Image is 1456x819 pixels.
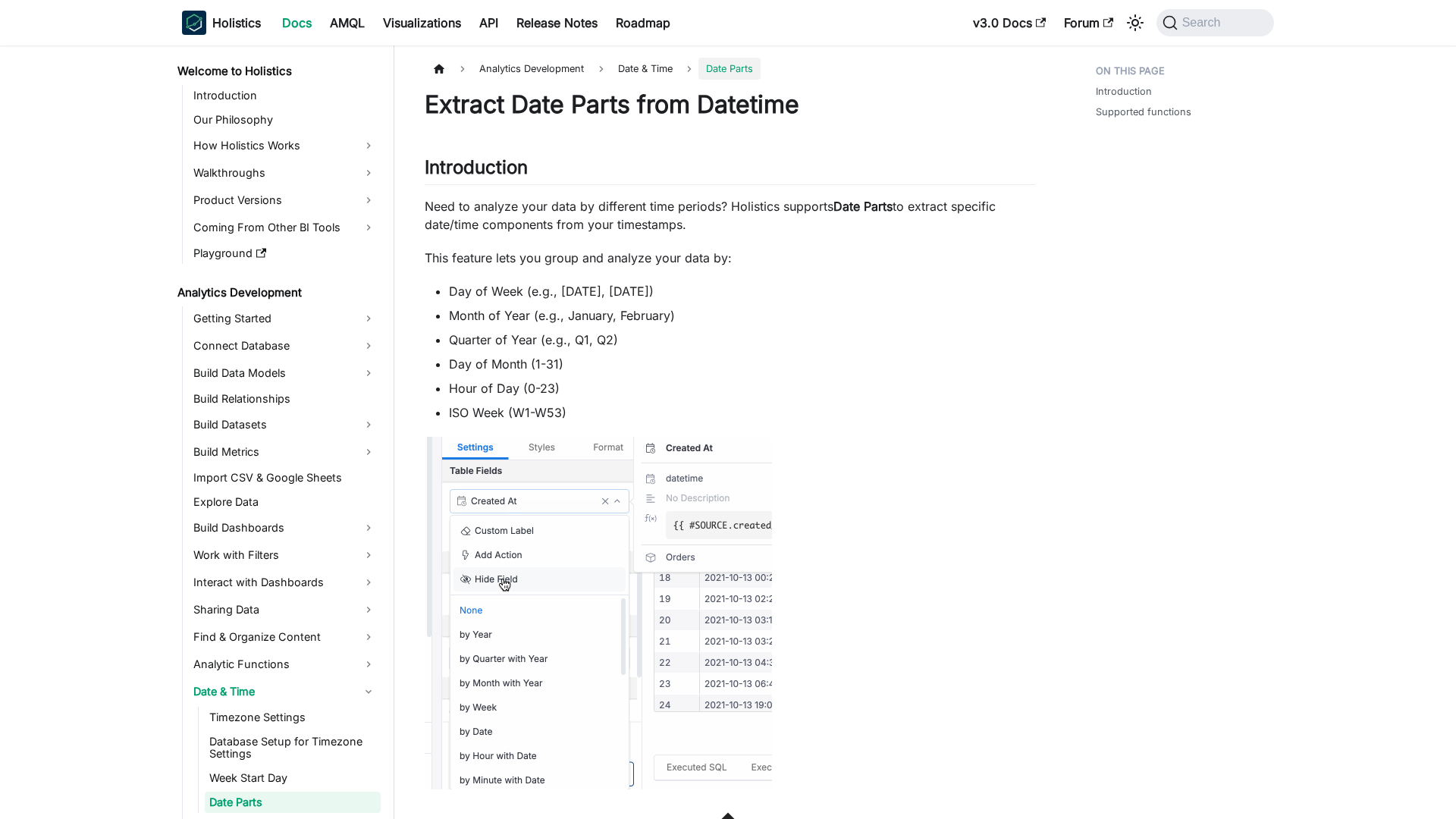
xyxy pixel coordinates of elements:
b: Holistics [212,14,261,32]
li: Day of Month (1-31) [449,355,1035,373]
a: Build Dashboards [189,516,381,540]
span: Analytics Development [472,58,591,80]
p: Need to analyze your data by different time periods? Holistics supports to extract specific date/... [425,197,1035,234]
a: Build Relationships [189,388,381,409]
a: v3.0 Docs [964,11,1055,35]
li: Hour of Day (0-23) [449,379,1035,397]
h1: Extract Date Parts from Datetime [425,89,1035,120]
a: Build Data Models [189,361,381,385]
a: Walkthroughs [189,161,381,185]
h2: Introduction [425,156,1035,185]
a: Import CSV & Google Sheets [189,467,381,488]
span: Date & Time [610,58,680,80]
img: Holistics [182,11,206,35]
a: Visualizations [374,11,470,35]
a: Roadmap [607,11,679,35]
a: Product Versions [189,188,381,212]
a: Forum [1055,11,1122,35]
a: Release Notes [507,11,607,35]
a: Getting Started [189,306,381,331]
a: Database Setup for Timezone Settings [205,731,381,764]
a: Work with Filters [189,543,381,567]
a: Build Datasets [189,413,381,437]
span: Search [1178,16,1230,30]
img: reporting-date-part-gif [425,437,772,789]
a: Playground [189,243,381,264]
p: This feature lets you group and analyze your data by: [425,249,1035,267]
a: API [470,11,507,35]
a: Build Metrics [189,440,381,464]
button: Switch between dark and light mode (currently system mode) [1123,11,1147,35]
a: Analytic Functions [189,652,381,676]
a: Explore Data [189,491,381,513]
a: Introduction [189,85,381,106]
a: Welcome to Holistics [173,61,381,82]
a: Interact with Dashboards [189,570,381,595]
a: Sharing Data [189,598,381,622]
a: AMQL [321,11,374,35]
a: Date & Time [189,679,381,704]
li: Day of Week (e.g., [DATE], [DATE]) [449,282,1035,300]
li: ISO Week (W1-W53) [449,403,1035,422]
a: Docs [273,11,321,35]
strong: Date Parts [833,199,893,214]
a: Date Parts [205,792,381,813]
nav: Breadcrumbs [425,58,1035,80]
a: Analytics Development [173,282,381,303]
a: How Holistics Works [189,133,381,158]
a: Find & Organize Content [189,625,381,649]
li: Month of Year (e.g., January, February) [449,306,1035,325]
span: Date Parts [698,58,761,80]
a: Timezone Settings [205,707,381,728]
a: Connect Database [189,334,381,358]
a: Home page [425,58,453,80]
a: Week Start Day [205,767,381,789]
a: HolisticsHolisticsHolistics [182,11,261,35]
a: Our Philosophy [189,109,381,130]
nav: Docs sidebar [167,45,394,819]
a: Coming From Other BI Tools [189,215,381,240]
li: Quarter of Year (e.g., Q1, Q2) [449,331,1035,349]
a: Supported functions [1096,105,1191,119]
a: Introduction [1096,84,1152,99]
button: Search (Command+K) [1156,9,1274,36]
